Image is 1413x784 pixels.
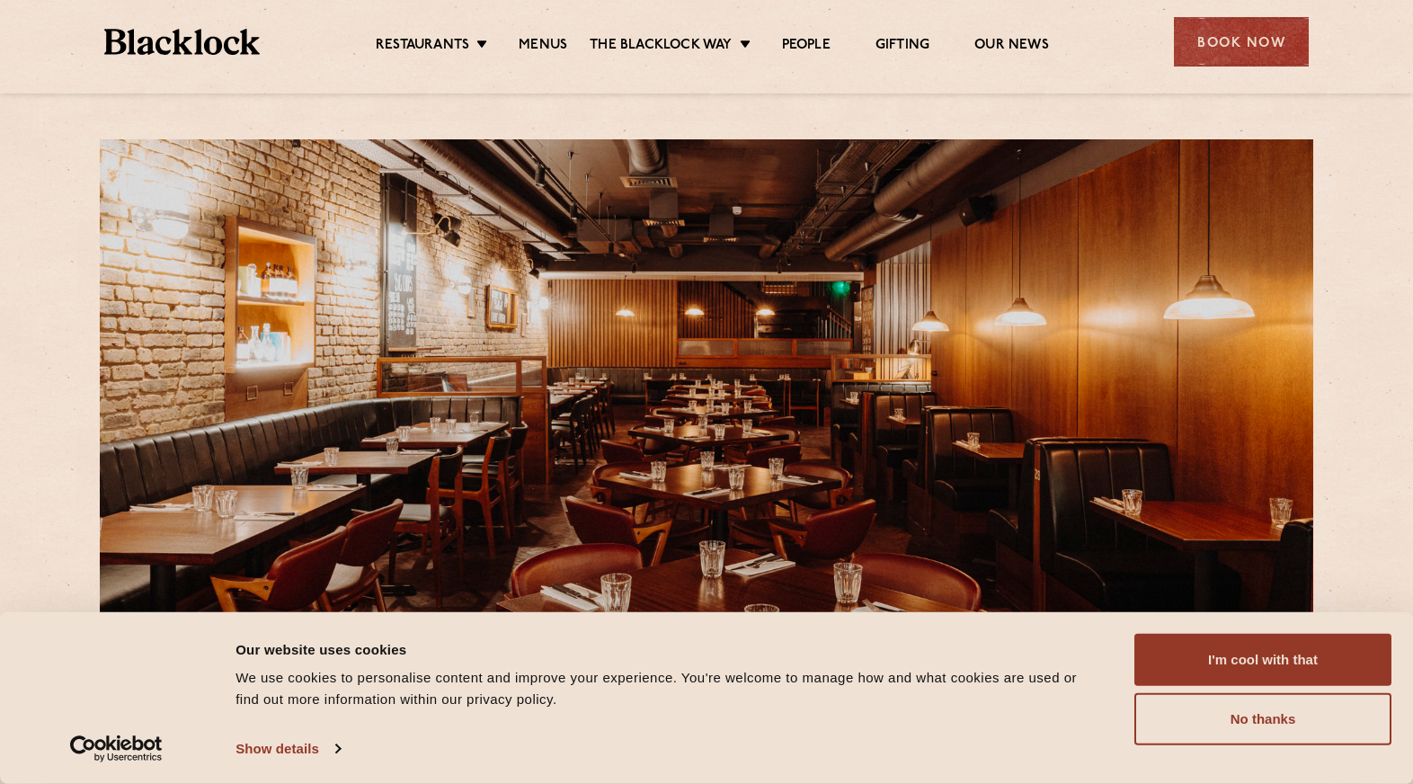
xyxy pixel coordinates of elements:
div: Our website uses cookies [235,638,1094,660]
a: Menus [519,37,567,57]
a: Usercentrics Cookiebot - opens in a new window [38,735,195,762]
a: The Blacklock Way [590,37,732,57]
button: No thanks [1134,693,1391,745]
button: I'm cool with that [1134,634,1391,686]
a: Show details [235,735,340,762]
div: Book Now [1174,17,1309,67]
a: Restaurants [376,37,469,57]
a: People [782,37,831,57]
div: We use cookies to personalise content and improve your experience. You're welcome to manage how a... [235,667,1094,710]
img: BL_Textured_Logo-footer-cropped.svg [104,29,260,55]
a: Our News [974,37,1049,57]
a: Gifting [875,37,929,57]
